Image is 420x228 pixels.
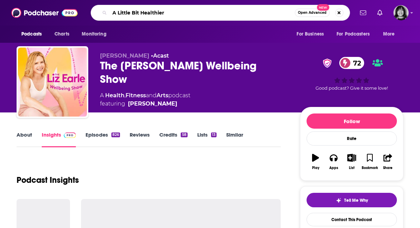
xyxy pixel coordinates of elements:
[349,166,354,170] div: List
[100,100,190,108] span: featuring
[295,9,330,17] button: Open AdvancedNew
[307,149,324,174] button: Play
[316,86,388,91] span: Good podcast? Give it some love!
[362,166,378,170] div: Bookmark
[128,100,177,108] a: [PERSON_NAME]
[124,92,126,99] span: ,
[82,29,106,39] span: Monitoring
[159,131,187,147] a: Credits58
[100,52,149,59] span: [PERSON_NAME]
[312,166,319,170] div: Play
[18,48,87,117] img: The Liz Earle Wellbeing Show
[379,149,397,174] button: Share
[339,57,364,69] a: 72
[17,175,79,185] h1: Podcast Insights
[344,198,368,203] span: Tell Me Why
[292,28,332,41] button: open menu
[42,131,76,147] a: InsightsPodchaser Pro
[91,5,350,21] div: Search podcasts, credits, & more...
[300,52,403,96] div: verified Badge72Good podcast? Give it some love!
[151,52,169,59] span: •
[298,11,327,14] span: Open Advanced
[226,131,243,147] a: Similar
[77,28,115,41] button: open menu
[378,28,403,41] button: open menu
[17,28,51,41] button: open menu
[11,6,78,19] img: Podchaser - Follow, Share and Rate Podcasts
[393,5,409,20] img: User Profile
[130,131,150,147] a: Reviews
[100,91,190,108] div: A podcast
[17,131,32,147] a: About
[211,132,217,137] div: 13
[54,29,69,39] span: Charts
[374,7,385,19] a: Show notifications dropdown
[307,131,397,146] div: Rate
[383,166,392,170] div: Share
[337,29,370,39] span: For Podcasters
[332,28,380,41] button: open menu
[157,92,168,99] a: Arts
[307,213,397,226] a: Contact This Podcast
[110,7,295,18] input: Search podcasts, credits, & more...
[329,166,338,170] div: Apps
[21,29,42,39] span: Podcasts
[343,149,361,174] button: List
[126,92,146,99] a: Fitness
[50,28,73,41] a: Charts
[197,131,217,147] a: Lists13
[346,57,364,69] span: 72
[181,132,187,137] div: 58
[111,132,120,137] div: 826
[317,4,329,11] span: New
[153,52,169,59] a: Acast
[393,5,409,20] span: Logged in as parkdalepublicity1
[86,131,120,147] a: Episodes826
[393,5,409,20] button: Show profile menu
[321,59,334,68] img: verified Badge
[307,113,397,129] button: Follow
[357,7,369,19] a: Show notifications dropdown
[361,149,379,174] button: Bookmark
[324,149,342,174] button: Apps
[297,29,324,39] span: For Business
[383,29,395,39] span: More
[146,92,157,99] span: and
[105,92,124,99] a: Health
[307,193,397,207] button: tell me why sparkleTell Me Why
[64,132,76,138] img: Podchaser Pro
[336,198,341,203] img: tell me why sparkle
